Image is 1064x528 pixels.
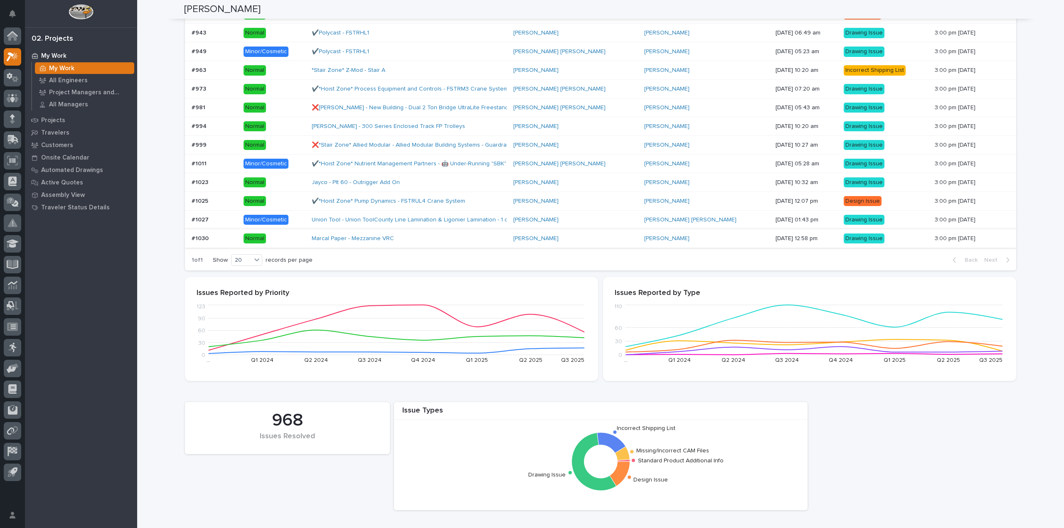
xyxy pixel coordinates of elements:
a: Assembly View [25,189,137,201]
tspan: 110 [614,304,622,309]
a: *Stair Zone* Z-Mod - Stair A [312,67,385,74]
a: [PERSON_NAME] [513,29,559,37]
a: ✔️Polycast - FSTRHL1 [312,29,369,37]
a: [PERSON_NAME] [644,48,690,55]
p: Issues Reported by Priority [197,289,586,298]
tspan: 90 [198,316,205,322]
text: Missing/Incorrect CAM Files [636,447,709,453]
p: 3:00 pm [DATE] [935,121,977,130]
text: Q4 2024 [411,357,435,363]
p: Traveler Status Details [41,204,110,211]
p: #981 [192,103,207,111]
div: Normal [244,233,266,244]
a: [PERSON_NAME] [644,67,690,74]
text: Q3 2024 [358,357,382,363]
p: All Managers [49,101,88,108]
button: Notifications [4,5,21,22]
a: Marcal Paper - Mezzanine VRC [312,235,394,242]
a: [PERSON_NAME] [PERSON_NAME] [513,160,606,167]
tr: #949#949 Minor/Cosmetic✔️Polycast - FSTRHL1 [PERSON_NAME] [PERSON_NAME] [PERSON_NAME] [DATE] 05:2... [185,42,1016,61]
p: 3:00 pm [DATE] [935,65,977,74]
div: Issue Types [394,406,808,420]
span: Back [960,256,978,264]
a: All Managers [32,98,137,110]
a: [PERSON_NAME] [513,179,559,186]
a: Projects [25,114,137,126]
tr: #943#943 Normal✔️Polycast - FSTRHL1 [PERSON_NAME] [PERSON_NAME] [DATE] 06:49 amDrawing Issue3:00 ... [185,24,1016,42]
p: 3:00 pm [DATE] [935,215,977,223]
text: … [207,357,210,363]
p: [DATE] 05:23 am [776,48,837,55]
p: #1027 [192,215,210,223]
p: Customers [41,142,73,149]
div: Drawing Issue [844,159,884,169]
p: [DATE] 06:49 am [776,29,837,37]
tspan: 30 [615,339,622,344]
p: 3:00 pm [DATE] [935,84,977,93]
p: #1011 [192,159,208,167]
text: Design Issue [633,477,668,483]
a: [PERSON_NAME] [513,216,559,223]
a: [PERSON_NAME] [PERSON_NAME] [644,216,736,223]
tr: #1023#1023 NormalJayco - Plt 60 - Outrigger Add On [PERSON_NAME] [PERSON_NAME] [DATE] 10:32 amDra... [185,173,1016,192]
a: ❌*Stair Zone* Allied Modular - Allied Modular Building Systems - Guardrail 1 [312,142,513,149]
p: #999 [192,140,208,149]
a: ❌[PERSON_NAME] - New Building - Dual 2 Ton Bridge UltraLite Freestanding [312,104,516,111]
p: #1030 [192,233,210,242]
a: [PERSON_NAME] [644,235,690,242]
tr: #963#963 Normal*Stair Zone* Z-Mod - Stair A [PERSON_NAME] [PERSON_NAME] [DATE] 10:20 amIncorrect ... [185,61,1016,80]
text: Q1 2025 [466,357,488,363]
p: #963 [192,65,208,74]
text: Q2 2025 [519,357,542,363]
div: Normal [244,196,266,206]
tspan: 0 [202,352,205,358]
p: [DATE] 12:07 pm [776,198,837,205]
p: Projects [41,117,65,124]
div: Normal [244,140,266,150]
p: Project Managers and Engineers [49,89,131,96]
text: Q4 2024 [829,357,853,363]
a: [PERSON_NAME] - 300 Series Enclosed Track FP Trolleys [312,123,465,130]
tspan: 60 [198,328,205,334]
p: 3:00 pm [DATE] [935,177,977,186]
text: Incorrect Shipping List [617,425,675,431]
div: Drawing Issue [844,84,884,94]
p: 3:00 pm [DATE] [935,233,977,242]
div: 02. Projects [32,34,73,44]
span: Next [984,256,1002,264]
a: [PERSON_NAME] [PERSON_NAME] [513,86,606,93]
a: [PERSON_NAME] [644,104,690,111]
div: 20 [232,256,251,265]
div: Normal [244,65,266,76]
p: records per page [266,257,313,264]
button: Next [981,256,1016,264]
p: My Work [49,65,74,72]
tr: #994#994 Normal[PERSON_NAME] - 300 Series Enclosed Track FP Trolleys [PERSON_NAME] [PERSON_NAME] ... [185,117,1016,136]
a: [PERSON_NAME] [PERSON_NAME] [513,48,606,55]
div: Normal [244,28,266,38]
a: My Work [25,49,137,62]
div: Drawing Issue [844,103,884,113]
a: [PERSON_NAME] [644,160,690,167]
a: ✔️Polycast - FSTRHL1 [312,48,369,55]
div: Normal [244,177,266,188]
a: [PERSON_NAME] [513,198,559,205]
p: 3:00 pm [DATE] [935,140,977,149]
div: Minor/Cosmetic [244,215,288,225]
p: #1025 [192,196,210,205]
tspan: 30 [198,340,205,346]
tspan: 60 [615,325,622,331]
a: [PERSON_NAME] [513,235,559,242]
a: Customers [25,139,137,151]
a: [PERSON_NAME] [513,123,559,130]
div: 968 [199,410,376,431]
div: Drawing Issue [844,233,884,244]
div: Minor/Cosmetic [244,159,288,169]
p: Issues Reported by Type [615,289,1005,298]
p: 3:00 pm [DATE] [935,159,977,167]
p: [DATE] 12:58 pm [776,235,837,242]
text: Q1 2025 [884,357,906,363]
a: [PERSON_NAME] [513,67,559,74]
a: Jayco - Plt 60 - Outrigger Add On [312,179,400,186]
p: [DATE] 10:20 am [776,123,837,130]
